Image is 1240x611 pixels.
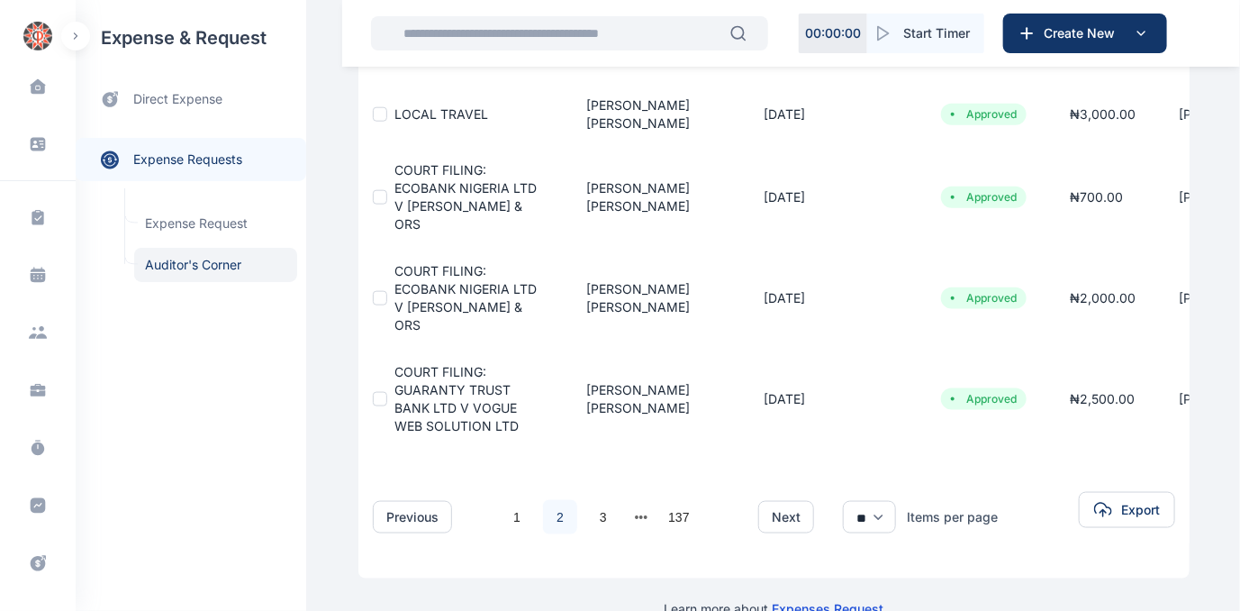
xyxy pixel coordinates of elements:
[742,248,919,349] td: [DATE]
[805,24,861,42] p: 00 : 00 : 00
[704,505,729,530] li: 下一页
[742,147,919,248] td: [DATE]
[133,90,222,109] span: direct expense
[542,499,578,535] li: 2
[1121,501,1160,519] span: Export
[134,206,297,241] a: Expense Request
[394,162,537,232] a: COURT FILING: ECOBANK NIGERIA LTD V [PERSON_NAME] & ORS
[76,123,306,181] div: expense requests
[565,82,742,147] td: [PERSON_NAME] [PERSON_NAME]
[76,76,306,123] a: direct expense
[394,364,519,433] a: COURT FILING: GUARANTY TRUST BANK LTD V VOGUE WEB SOLUTION LTD
[1003,14,1167,53] button: Create New
[948,291,1019,305] li: Approved
[662,500,696,534] a: 137
[629,505,654,530] li: 向后 3 页
[394,106,488,122] a: LOCAL TRAVEL
[466,505,492,530] li: 上一页
[903,24,970,42] span: Start Timer
[1036,24,1130,42] span: Create New
[742,82,919,147] td: [DATE]
[758,501,814,533] button: next
[907,508,998,526] div: Items per page
[543,500,577,534] a: 2
[1070,106,1136,122] span: ₦ 3,000.00
[948,392,1019,406] li: Approved
[586,500,620,534] a: 3
[1070,391,1135,406] span: ₦ 2,500.00
[585,499,621,535] li: 3
[565,248,742,349] td: [PERSON_NAME] [PERSON_NAME]
[948,107,1019,122] li: Approved
[565,147,742,248] td: [PERSON_NAME] [PERSON_NAME]
[565,349,742,450] td: [PERSON_NAME] [PERSON_NAME]
[1079,492,1175,528] button: Export
[500,500,534,534] a: 1
[635,505,648,530] button: next page
[373,501,452,533] button: previous
[742,349,919,450] td: [DATE]
[661,499,697,535] li: 137
[948,190,1019,205] li: Approved
[394,263,537,333] a: COURT FILING: ECOBANK NIGERIA LTD V [PERSON_NAME] & ORS
[867,14,984,53] button: Start Timer
[1070,290,1136,305] span: ₦ 2,000.00
[76,138,306,181] a: expense requests
[1070,189,1123,205] span: ₦ 700.00
[499,499,535,535] li: 1
[134,248,297,282] a: Auditor's Corner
